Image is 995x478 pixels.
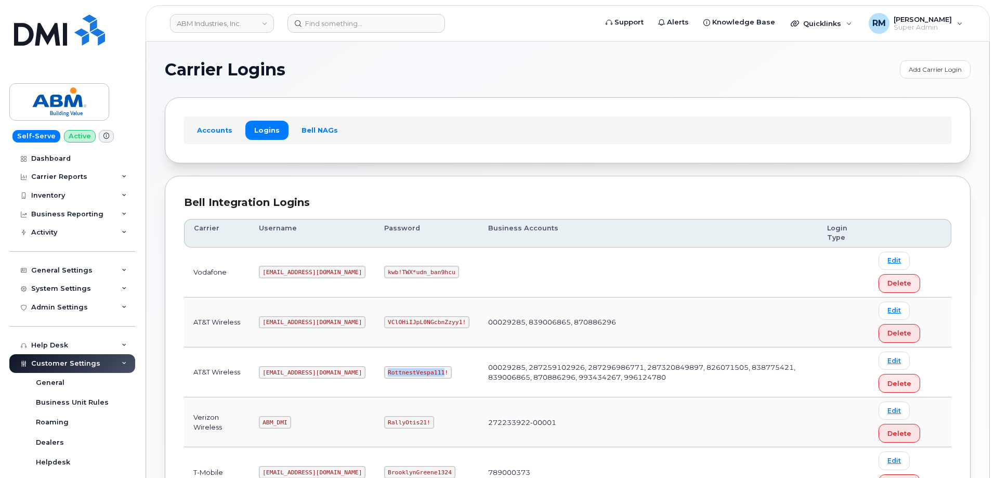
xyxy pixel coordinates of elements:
div: Bell Integration Logins [184,195,951,210]
span: Carrier Logins [165,62,285,77]
a: Edit [879,451,910,470]
td: 00029285, 839006865, 870886296 [479,298,818,347]
span: Delete [887,379,911,389]
code: VClOHiIJpL0NGcbnZzyy1! [384,316,469,329]
button: Delete [879,274,920,293]
a: Edit [879,352,910,370]
th: Login Type [818,219,869,248]
code: RallyOtis21! [384,416,434,429]
a: Edit [879,302,910,320]
span: Delete [887,278,911,288]
a: Logins [245,121,289,139]
code: ABM_DMI [259,416,291,429]
td: Verizon Wireless [184,397,250,447]
td: 00029285, 287259102926, 287296986771, 287320849897, 826071505, 838775421, 839006865, 870886296, 9... [479,347,818,397]
span: Delete [887,429,911,438]
th: Username [250,219,375,248]
td: AT&T Wireless [184,298,250,347]
td: 272233922-00001 [479,397,818,447]
code: [EMAIL_ADDRESS][DOMAIN_NAME] [259,366,365,379]
code: kwb!TWX*udn_ban9hcu [384,266,459,278]
button: Delete [879,324,920,343]
td: Vodafone [184,248,250,298]
button: Delete [879,424,920,443]
a: Edit [879,402,910,420]
td: AT&T Wireless [184,347,250,397]
a: Accounts [188,121,241,139]
code: [EMAIL_ADDRESS][DOMAIN_NAME] [259,316,365,329]
a: Edit [879,252,910,270]
th: Carrier [184,219,250,248]
th: Business Accounts [479,219,818,248]
code: [EMAIL_ADDRESS][DOMAIN_NAME] [259,266,365,278]
code: RottnestVespa111! [384,366,452,379]
span: Delete [887,328,911,338]
a: Bell NAGs [293,121,347,139]
a: Add Carrier Login [900,60,971,79]
th: Password [375,219,479,248]
button: Delete [879,374,920,393]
